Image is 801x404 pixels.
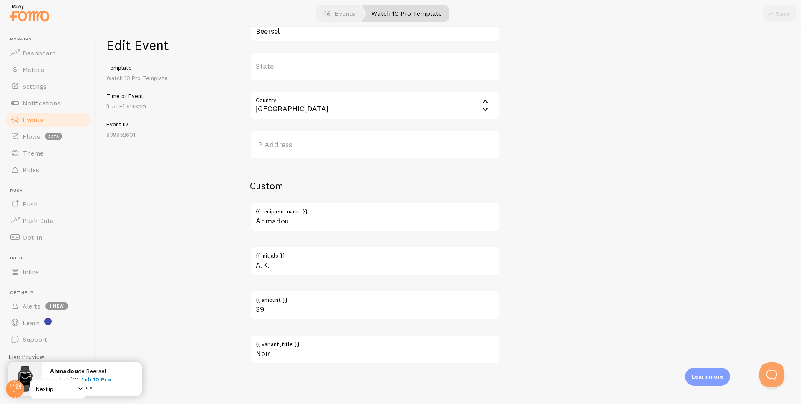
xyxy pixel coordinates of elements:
span: Notifications [23,99,60,107]
img: fomo-relay-logo-orange.svg [9,2,50,23]
h1: Edit Event [106,37,219,54]
a: Notifications [5,95,91,111]
span: Dashboard [23,49,56,57]
a: Events [5,111,91,128]
span: Events [23,115,43,124]
span: Inline [10,256,91,261]
span: Push Data [23,216,54,225]
a: Settings [5,78,91,95]
svg: <p>Watch New Feature Tutorials!</p> [44,318,52,325]
span: Rules [23,166,39,174]
span: Push [23,200,38,208]
label: State [250,52,500,81]
a: Inline [5,263,91,280]
span: beta [45,133,62,140]
h5: Template [106,64,219,71]
h5: Event ID [106,120,219,128]
iframe: Help Scout Beacon - Open [759,362,784,387]
a: Flows beta [5,128,91,145]
a: Rules [5,161,91,178]
a: Dashboard [5,45,91,61]
div: Learn more [685,368,730,386]
a: Learn [5,314,91,331]
span: Flows [23,132,40,141]
span: Inline [23,268,39,276]
a: Theme [5,145,91,161]
a: Metrics [5,61,91,78]
a: Push Data [5,212,91,229]
span: Nexiup [36,384,76,394]
span: Learn [23,319,40,327]
label: IP Address [250,130,500,159]
a: Push [5,196,91,212]
span: Metrics [23,65,44,74]
span: Support [23,335,47,344]
p: Learn more [692,373,723,381]
span: Settings [23,82,47,90]
label: {{ recipient_name }} [250,202,500,216]
span: Theme [23,149,43,157]
h5: Time of Event [106,92,219,100]
label: {{ initials }} [250,246,500,261]
h2: Custom [250,179,500,192]
span: Opt-In [23,233,42,241]
label: {{ amount }} [250,291,500,305]
span: Alerts [23,302,40,310]
span: Get Help [10,290,91,296]
a: Support [5,331,91,348]
span: Push [10,188,91,193]
span: 1 new [45,302,68,310]
a: Opt-In [5,229,91,246]
div: [GEOGRAPHIC_DATA] [250,91,334,120]
span: Pop-ups [10,37,91,42]
p: 839852601 [106,130,219,139]
a: Nexiup [30,379,86,399]
label: {{ variant_title }} [250,335,500,349]
a: Alerts 1 new [5,298,91,314]
p: Watch 10 Pro Template [106,74,219,82]
p: [DATE] 6:43pm [106,102,219,110]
